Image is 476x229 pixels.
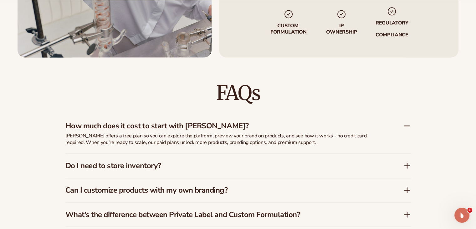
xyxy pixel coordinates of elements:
[467,208,472,213] span: 1
[269,23,308,35] p: Custom formulation
[65,210,385,219] h3: What’s the difference between Private Label and Custom Formulation?
[65,133,378,146] p: [PERSON_NAME] offers a free plan so you can explore the platform, preview your brand on products,...
[375,20,409,38] p: regulatory compliance
[325,23,357,35] p: IP Ownership
[65,83,411,104] h2: FAQs
[387,6,397,16] img: checkmark_svg
[65,161,385,170] h3: Do I need to store inventory?
[65,121,385,130] h3: How much does it cost to start with [PERSON_NAME]?
[336,9,346,19] img: checkmark_svg
[454,208,469,223] iframe: Intercom live chat
[283,9,293,19] img: checkmark_svg
[65,186,385,195] h3: Can I customize products with my own branding?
